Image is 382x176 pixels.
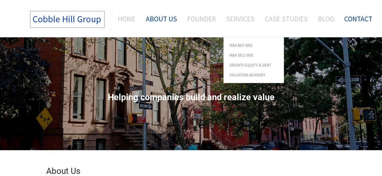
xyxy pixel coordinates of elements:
h2: About Us [46,167,336,175]
img: The Cobble Hill Group LLC [23,6,114,33]
span: M&A Buy-Side [230,43,278,47]
span: Growth Equity & Debt [230,63,278,67]
a: M&A Sell-Side [223,50,284,60]
a: Contact [340,6,372,31]
a: About Us [141,6,181,31]
a: Growth Equity & Debt [223,60,284,70]
a: Founder [183,6,220,31]
span: Valuation Advisory [230,73,278,77]
a: Valuation Advisory [223,70,284,80]
a: Services [222,6,259,31]
a: M&A Buy-Side [223,40,284,50]
span: Helping companies build and realize value [108,92,274,102]
a: Blog [313,6,339,31]
a: Case Studies [260,6,312,31]
span: M&A Sell-Side [230,53,278,57]
a: Home [109,6,140,31]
